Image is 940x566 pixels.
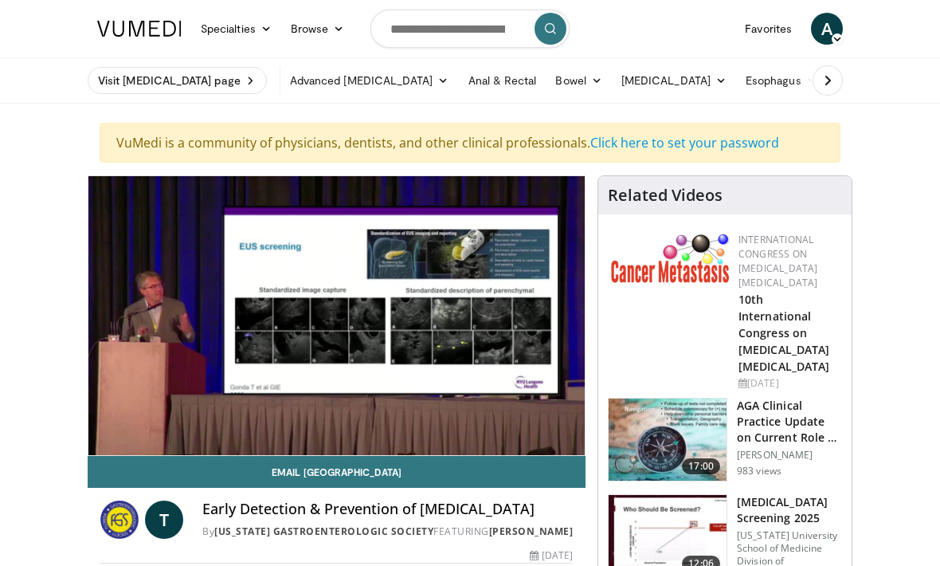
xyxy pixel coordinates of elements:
[145,501,183,539] a: T
[459,65,546,96] a: Anal & Rectal
[682,458,720,474] span: 17:00
[590,134,779,151] a: Click here to set your password
[280,65,459,96] a: Advanced [MEDICAL_DATA]
[530,548,573,563] div: [DATE]
[736,65,827,96] a: Esophagus
[609,399,727,481] img: 9319a17c-ea45-4555-a2c0-30ea7aed39c4.150x105_q85_crop-smart_upscale.jpg
[608,186,723,205] h4: Related Videos
[738,376,839,391] div: [DATE]
[737,449,842,462] p: [PERSON_NAME]
[611,233,730,283] img: 6ff8bc22-9509-4454-a4f8-ac79dd3b8976.png.150x105_q85_autocrop_double_scale_upscale_version-0.2.png
[191,13,281,45] a: Specialties
[737,465,781,478] p: 983 views
[811,13,843,45] a: A
[88,456,586,488] a: Email [GEOGRAPHIC_DATA]
[737,494,842,526] h3: [MEDICAL_DATA] Screening 2025
[202,501,573,518] h4: Early Detection & Prevention of [MEDICAL_DATA]
[608,398,842,482] a: 17:00 AGA Clinical Practice Update on Current Role of Blood Tests for Colo… [PERSON_NAME] 983 views
[281,13,354,45] a: Browse
[202,525,573,539] div: By FEATURING
[97,21,182,37] img: VuMedi Logo
[100,123,840,163] div: VuMedi is a community of physicians, dentists, and other clinical professionals.
[737,398,842,446] h3: AGA Clinical Practice Update on Current Role of Blood Tests for Colo…
[489,525,574,538] a: [PERSON_NAME]
[546,65,611,96] a: Bowel
[88,176,585,455] video-js: Video Player
[735,13,801,45] a: Favorites
[738,233,817,289] a: International Congress on [MEDICAL_DATA] [MEDICAL_DATA]
[738,292,829,374] a: 10th International Congress on [MEDICAL_DATA] [MEDICAL_DATA]
[612,65,736,96] a: [MEDICAL_DATA]
[370,10,570,48] input: Search topics, interventions
[214,525,433,538] a: [US_STATE] Gastroenterologic Society
[100,501,139,539] img: Florida Gastroenterologic Society
[88,67,267,94] a: Visit [MEDICAL_DATA] page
